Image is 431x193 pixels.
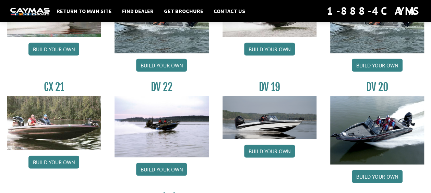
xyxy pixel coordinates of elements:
img: DV22_original_motor_cropped_for_caymas_connect.jpg [115,96,208,157]
a: Get Brochure [160,7,207,15]
a: Find Dealer [119,7,157,15]
a: Build your own [136,59,187,72]
h3: DV 19 [223,81,316,93]
a: Return to main site [53,7,115,15]
a: Build your own [244,43,295,56]
a: Build your own [352,170,403,183]
h3: CX 21 [7,81,101,93]
a: Build your own [244,145,295,158]
h3: DV 20 [330,81,424,93]
a: Build your own [136,163,187,176]
img: white-logo-c9c8dbefe5ff5ceceb0f0178aa75bf4bb51f6bca0971e226c86eb53dfe498488.png [10,8,50,15]
div: 1-888-4CAYMAS [327,3,421,18]
a: Build your own [28,43,79,56]
h3: DV 22 [115,81,208,93]
a: Build your own [28,156,79,169]
a: Build your own [352,59,403,72]
img: CX21_thumb.jpg [7,96,101,150]
img: dv-19-ban_from_website_for_caymas_connect.png [223,96,316,139]
a: Contact Us [210,7,249,15]
img: DV_20_from_website_for_caymas_connect.png [330,96,424,165]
